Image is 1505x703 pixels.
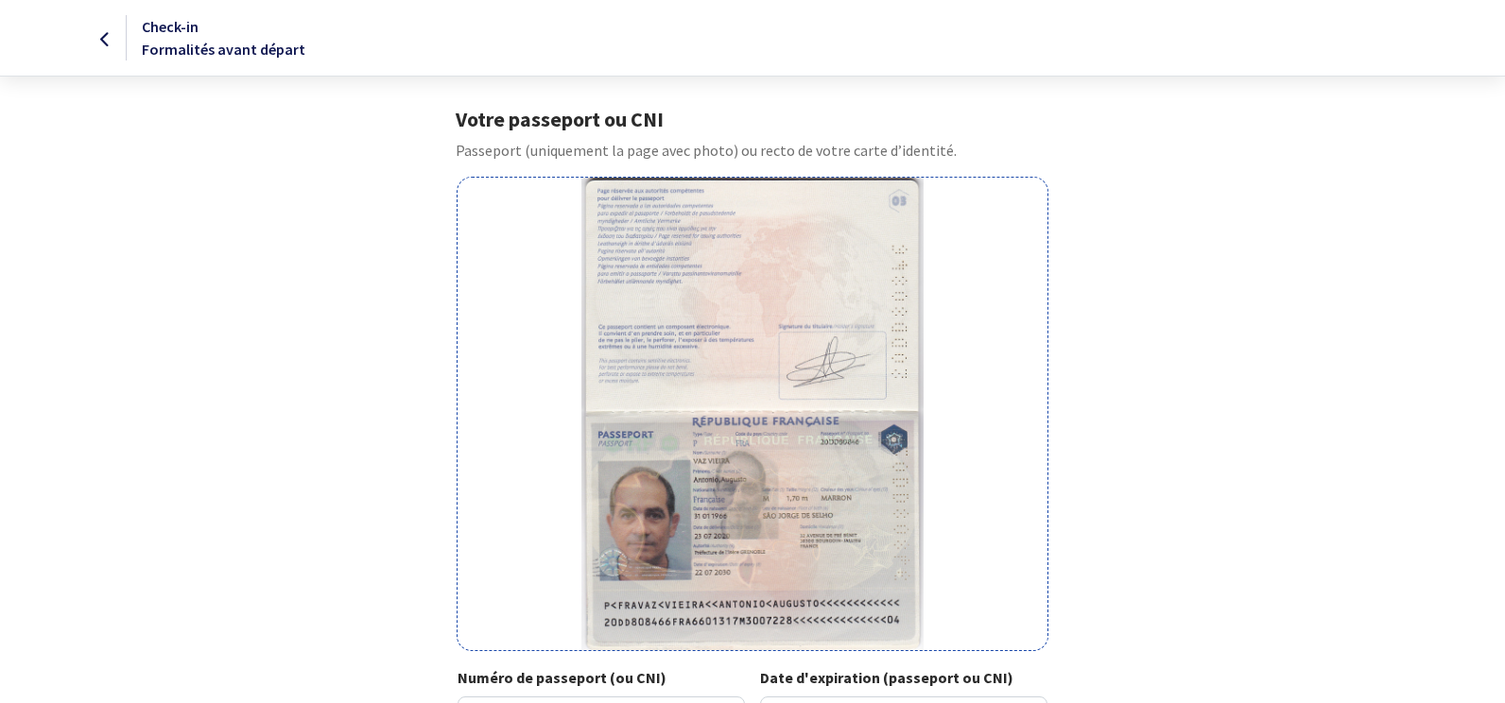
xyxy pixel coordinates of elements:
[456,107,1048,131] h1: Votre passeport ou CNI
[142,17,305,59] span: Check-in Formalités avant départ
[760,668,1013,687] strong: Date d'expiration (passeport ou CNI)
[456,139,1048,162] p: Passeport (uniquement la page avec photo) ou recto de votre carte d’identité.
[458,668,666,687] strong: Numéro de passeport (ou CNI)
[581,178,925,650] img: vaz-vieira-antonio-augusto.jpg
